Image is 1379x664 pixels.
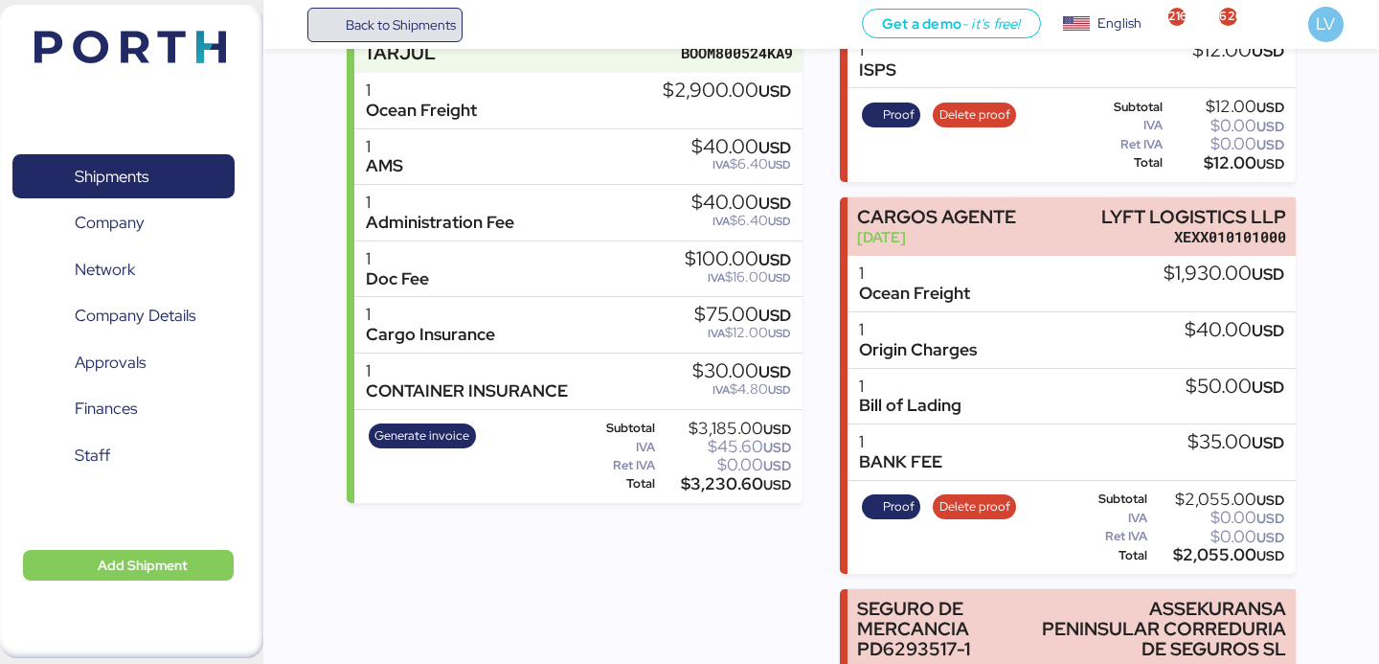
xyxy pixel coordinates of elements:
[1151,530,1284,544] div: $0.00
[1252,320,1284,341] span: USD
[584,477,655,491] div: Total
[859,40,896,60] div: 1
[1077,101,1164,114] div: Subtotal
[1256,492,1284,509] span: USD
[768,214,791,229] span: USD
[1256,547,1284,564] span: USD
[12,294,235,338] a: Company Details
[366,381,568,401] div: CONTAINER INSURANCE
[859,263,970,284] div: 1
[1077,138,1164,151] div: Ret IVA
[939,496,1010,517] span: Delete proof
[939,104,1010,126] span: Delete proof
[712,157,730,172] span: IVA
[12,387,235,431] a: Finances
[691,137,791,158] div: $40.00
[75,163,148,191] span: Shipments
[768,270,791,286] span: USD
[763,457,791,474] span: USD
[859,377,961,397] div: 1
[857,599,1020,659] div: SEGURO DE MERCANCIA PD6293517-1
[1097,13,1142,34] div: English
[630,43,793,63] div: BOOM800524KA9
[768,157,791,172] span: USD
[859,320,977,340] div: 1
[691,157,791,172] div: $6.40
[1077,512,1148,525] div: IVA
[758,361,791,382] span: USD
[584,441,655,454] div: IVA
[1256,155,1284,172] span: USD
[859,396,961,416] div: Bill of Lading
[691,193,791,214] div: $40.00
[691,214,791,228] div: $6.40
[12,154,235,198] a: Shipments
[12,201,235,245] a: Company
[1316,11,1335,36] span: LV
[75,349,146,377] span: Approvals
[1252,377,1284,398] span: USD
[1151,492,1284,507] div: $2,055.00
[75,442,110,469] span: Staff
[712,382,730,398] span: IVA
[1256,510,1284,527] span: USD
[758,137,791,158] span: USD
[1077,492,1148,506] div: Subtotal
[366,213,514,233] div: Administration Fee
[1166,156,1284,171] div: $12.00
[763,421,791,438] span: USD
[98,554,188,577] span: Add Shipment
[1101,227,1286,247] div: XEXX010101000
[1077,549,1148,562] div: Total
[708,326,725,341] span: IVA
[694,305,791,326] div: $75.00
[692,382,791,397] div: $4.80
[663,80,791,102] div: $2,900.00
[857,227,1016,247] div: [DATE]
[859,60,896,80] div: ISPS
[346,13,456,36] span: Back to Shipments
[758,193,791,214] span: USD
[1077,156,1164,170] div: Total
[859,284,970,304] div: Ocean Freight
[366,156,403,176] div: AMS
[933,494,1016,519] button: Delete proof
[75,395,137,423] span: Finances
[366,137,403,157] div: 1
[1185,320,1284,341] div: $40.00
[1101,207,1286,227] div: LYFT LOGISTICS LLP
[12,340,235,384] a: Approvals
[1256,136,1284,153] span: USD
[859,340,977,360] div: Origin Charges
[1077,530,1148,543] div: Ret IVA
[584,422,655,435] div: Subtotal
[1029,599,1286,659] div: ASSEKURANSA PENINSULAR CORREDURIA DE SEGUROS SL
[1151,511,1284,525] div: $0.00
[692,361,791,382] div: $30.00
[307,8,463,42] a: Back to Shipments
[883,496,915,517] span: Proof
[1256,99,1284,116] span: USD
[366,80,477,101] div: 1
[366,101,477,121] div: Ocean Freight
[1192,40,1284,61] div: $12.00
[659,440,791,454] div: $45.60
[1166,119,1284,133] div: $0.00
[712,214,730,229] span: IVA
[758,305,791,326] span: USD
[75,209,145,237] span: Company
[1166,137,1284,151] div: $0.00
[366,269,429,289] div: Doc Fee
[857,207,1016,227] div: CARGOS AGENTE
[369,424,476,448] button: Generate invoice
[685,270,791,285] div: $16.00
[883,104,915,126] span: Proof
[366,193,514,213] div: 1
[763,476,791,493] span: USD
[933,103,1016,127] button: Delete proof
[366,361,568,381] div: 1
[1151,548,1284,562] div: $2,055.00
[1256,118,1284,135] span: USD
[859,452,942,472] div: BANK FEE
[275,9,307,41] button: Menu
